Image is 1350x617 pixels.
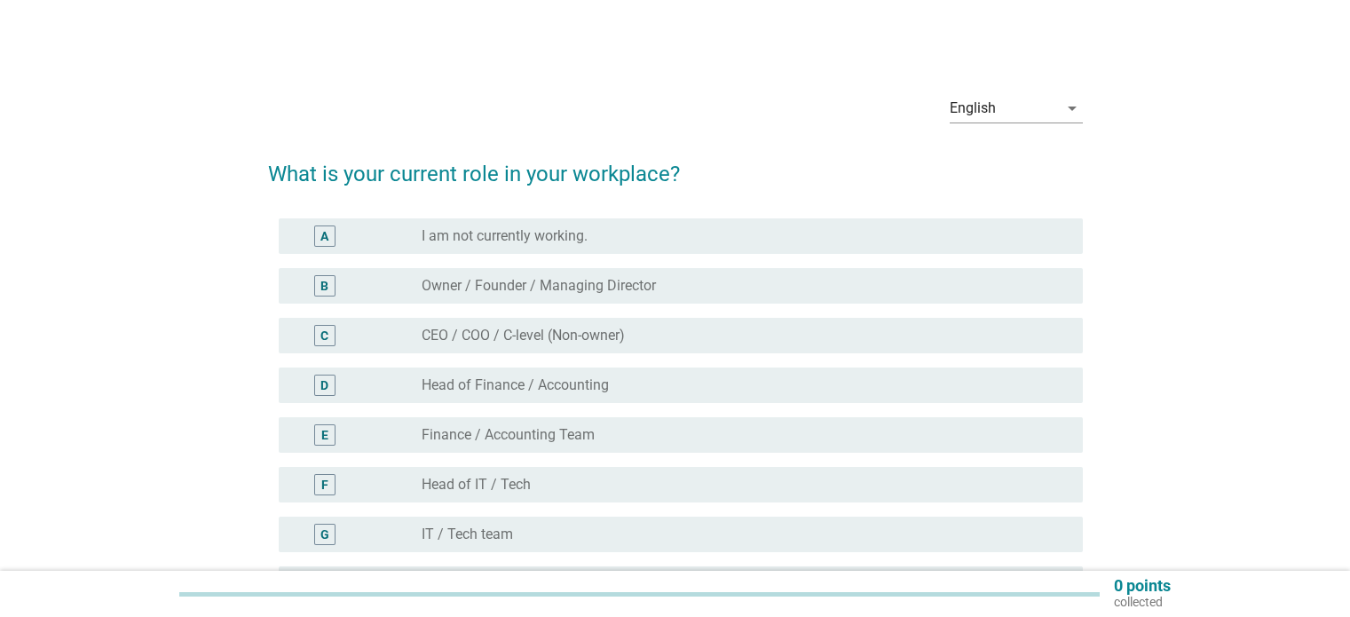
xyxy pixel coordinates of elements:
[422,227,588,245] label: I am not currently working.
[422,376,609,394] label: Head of Finance / Accounting
[268,140,1083,190] h2: What is your current role in your workplace?
[320,277,328,296] div: B
[422,277,656,295] label: Owner / Founder / Managing Director
[321,476,328,494] div: F
[320,376,328,395] div: D
[1062,98,1083,119] i: arrow_drop_down
[422,476,531,494] label: Head of IT / Tech
[320,227,328,246] div: A
[1114,594,1171,610] p: collected
[320,327,328,345] div: C
[422,327,625,344] label: CEO / COO / C-level (Non-owner)
[422,526,513,543] label: IT / Tech team
[950,100,996,116] div: English
[1114,578,1171,594] p: 0 points
[422,426,595,444] label: Finance / Accounting Team
[321,426,328,445] div: E
[320,526,329,544] div: G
